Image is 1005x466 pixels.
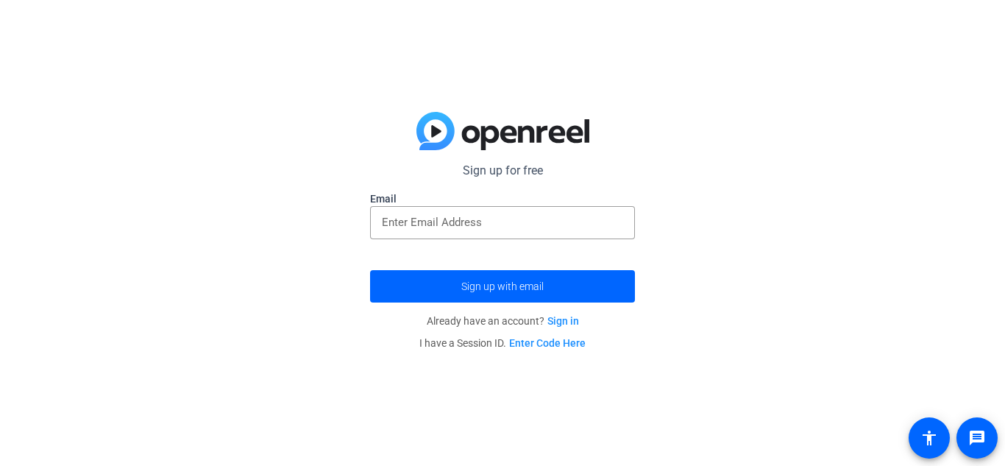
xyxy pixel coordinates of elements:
span: Already have an account? [427,315,579,327]
span: I have a Session ID. [419,337,586,349]
input: Enter Email Address [382,213,623,231]
img: blue-gradient.svg [416,112,589,150]
p: Sign up for free [370,162,635,180]
button: Sign up with email [370,270,635,303]
mat-icon: accessibility [920,429,938,447]
a: Sign in [547,315,579,327]
mat-icon: message [968,429,986,447]
label: Email [370,191,635,206]
a: Enter Code Here [509,337,586,349]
